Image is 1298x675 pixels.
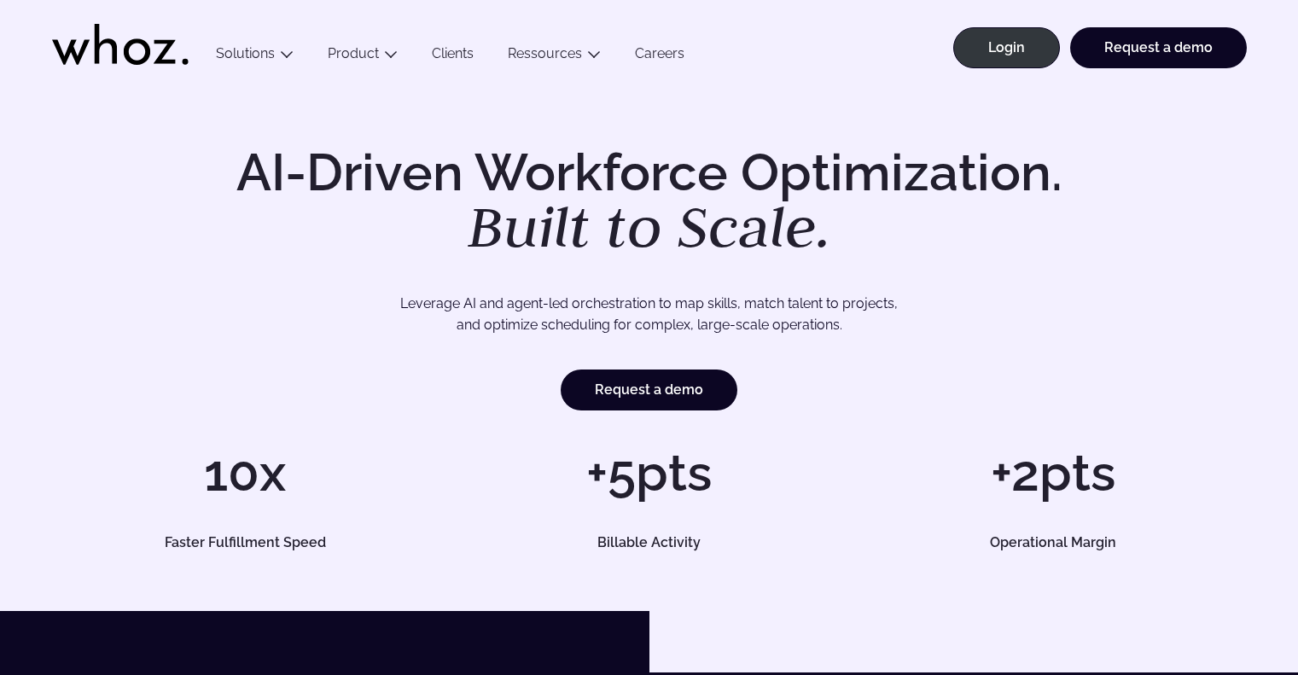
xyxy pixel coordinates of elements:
[859,447,1246,498] h1: +2pts
[491,45,618,68] button: Ressources
[468,189,831,264] em: Built to Scale.
[561,370,737,410] a: Request a demo
[415,45,491,68] a: Clients
[508,45,582,61] a: Ressources
[618,45,701,68] a: Careers
[71,536,419,550] h5: Faster Fulfillment Speed
[953,27,1060,68] a: Login
[456,447,842,498] h1: +5pts
[879,536,1227,550] h5: Operational Margin
[212,147,1086,256] h1: AI-Driven Workforce Optimization.
[1070,27,1247,68] a: Request a demo
[475,536,824,550] h5: Billable Activity
[112,293,1187,336] p: Leverage AI and agent-led orchestration to map skills, match talent to projects, and optimize sch...
[199,45,311,68] button: Solutions
[311,45,415,68] button: Product
[52,447,439,498] h1: 10x
[328,45,379,61] a: Product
